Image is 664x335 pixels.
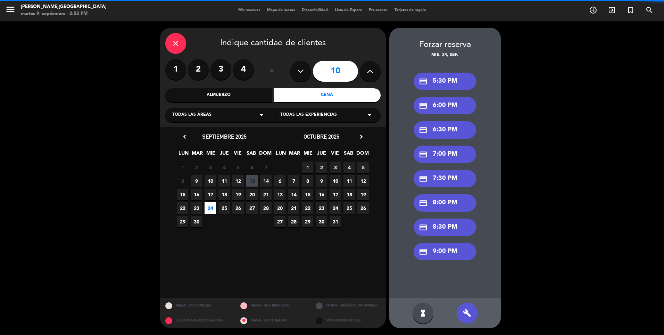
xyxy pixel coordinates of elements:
[264,8,298,12] span: Mapa de mesas
[463,309,471,317] i: build
[316,216,327,227] span: 30
[261,59,283,83] div: ó
[177,202,188,214] span: 22
[298,8,331,12] span: Disponibilidad
[329,149,341,161] span: VIE
[246,175,258,187] span: 13
[589,6,597,14] i: add_circle_outline
[218,189,230,200] span: 18
[645,6,654,14] i: search
[414,97,476,114] div: 6:00 PM
[310,298,386,313] div: OTROS TAMAÑOS DIPONIBLES
[259,149,271,161] span: DOM
[608,6,616,14] i: exit_to_app
[21,3,107,10] div: [PERSON_NAME][GEOGRAPHIC_DATA]
[330,189,341,200] span: 17
[310,313,386,328] div: SIN DISPONIBILIDAD
[188,59,209,80] label: 2
[330,216,341,227] span: 31
[260,162,272,173] span: 7
[419,199,428,207] i: credit_card
[172,39,180,48] i: close
[280,112,337,119] span: Todas las experiencias
[302,175,313,187] span: 8
[205,202,216,214] span: 24
[419,223,428,232] i: credit_card
[232,175,244,187] span: 12
[165,88,272,102] div: Almuerzo
[304,133,339,140] span: octubre 2025
[235,298,310,313] div: MESAS RESTRINGIDAS
[419,309,427,317] i: hourglass_full
[365,111,374,119] i: arrow_drop_down
[177,175,188,187] span: 8
[626,6,635,14] i: turned_in_not
[181,133,188,140] i: chevron_left
[288,202,299,214] span: 21
[260,202,272,214] span: 28
[191,216,202,227] span: 30
[218,175,230,187] span: 11
[357,162,369,173] span: 5
[178,149,189,161] span: LUN
[343,189,355,200] span: 18
[205,189,216,200] span: 17
[357,189,369,200] span: 19
[205,162,216,173] span: 3
[274,189,285,200] span: 13
[316,175,327,187] span: 9
[260,189,272,200] span: 21
[414,243,476,260] div: 9:00 PM
[302,189,313,200] span: 15
[419,126,428,134] i: credit_card
[419,247,428,256] i: credit_card
[191,189,202,200] span: 16
[343,202,355,214] span: 25
[316,162,327,173] span: 2
[274,202,285,214] span: 20
[365,8,391,12] span: Pre-acceso
[419,101,428,110] i: credit_card
[316,202,327,214] span: 23
[191,175,202,187] span: 9
[165,59,186,80] label: 1
[389,52,501,59] div: mié. 24, sep.
[274,88,381,102] div: Cena
[419,174,428,183] i: credit_card
[257,111,266,119] i: arrow_drop_down
[358,133,365,140] i: chevron_right
[289,149,300,161] span: MAR
[246,149,257,161] span: SAB
[191,162,202,173] span: 2
[316,189,327,200] span: 16
[232,162,244,173] span: 5
[235,8,264,12] span: Mis reservas
[414,194,476,212] div: 8:00 PM
[302,202,313,214] span: 22
[205,149,216,161] span: MIE
[5,4,16,15] i: menu
[275,149,287,161] span: LUN
[165,33,381,54] div: Indique cantidad de clientes
[288,189,299,200] span: 14
[177,189,188,200] span: 15
[177,216,188,227] span: 29
[330,175,341,187] span: 10
[205,175,216,187] span: 10
[191,149,203,161] span: MAR
[218,162,230,173] span: 4
[389,38,501,52] div: Forzar reserva
[419,77,428,86] i: credit_card
[246,189,258,200] span: 20
[357,202,369,214] span: 26
[21,10,107,17] div: martes 9. septiembre - 2:02 PM
[419,150,428,159] i: credit_card
[288,216,299,227] span: 28
[414,73,476,90] div: 5:30 PM
[330,162,341,173] span: 3
[343,175,355,187] span: 11
[302,162,313,173] span: 1
[218,149,230,161] span: JUE
[177,162,188,173] span: 1
[274,216,285,227] span: 27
